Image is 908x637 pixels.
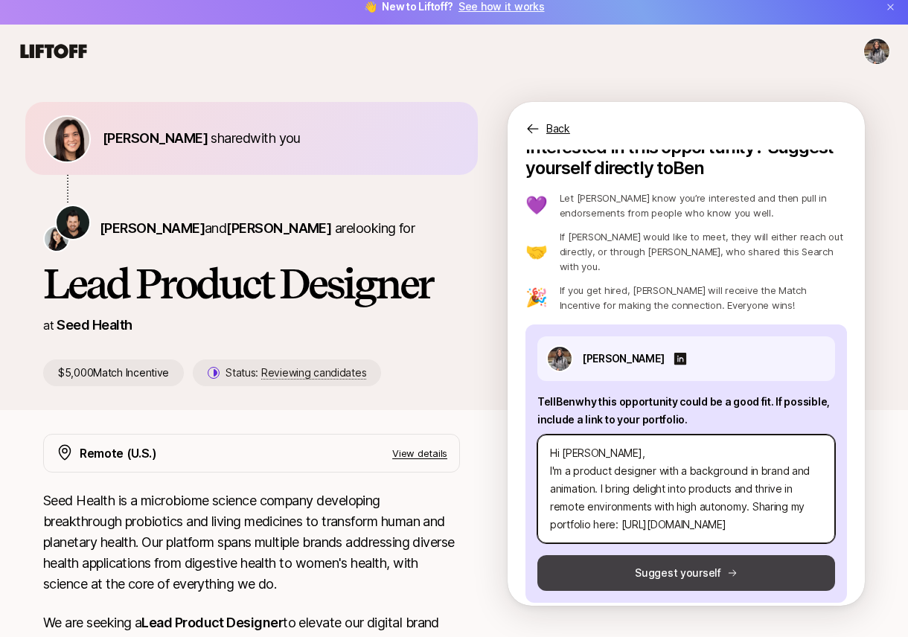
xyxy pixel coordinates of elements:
[537,435,835,543] textarea: Hi [PERSON_NAME], I'm a product designer with a background in brand and animation. I bring deligh...
[226,220,331,236] span: [PERSON_NAME]
[261,366,366,380] span: Reviewing candidates
[525,137,847,179] p: Interested in this opportunity? Suggest yourself directly to Ben
[57,206,89,239] img: Ben Grove
[43,261,460,306] h1: Lead Product Designer
[80,444,157,463] p: Remote (U.S.)
[560,191,847,220] p: Let [PERSON_NAME] know you’re interested and then pull in endorsements from people who know you w...
[525,289,548,307] p: 🎉
[864,39,889,64] img: Ale Quintero
[43,490,460,595] p: Seed Health is a microbiome science company developing breakthrough probiotics and living medicin...
[205,220,331,236] span: and
[582,350,664,368] p: [PERSON_NAME]
[103,128,307,149] p: shared
[537,555,835,591] button: Suggest yourself
[546,120,570,138] p: Back
[103,130,208,146] span: [PERSON_NAME]
[560,229,847,274] p: If [PERSON_NAME] would like to meet, they will either reach out directly, or through [PERSON_NAME...
[43,359,184,386] p: $5,000 Match Incentive
[100,218,415,239] p: are looking for
[45,117,89,161] img: 71d7b91d_d7cb_43b4_a7ea_a9b2f2cc6e03.jpg
[250,130,301,146] span: with you
[57,317,132,333] a: Seed Health
[560,283,847,313] p: If you get hired, [PERSON_NAME] will receive the Match Incentive for making the connection. Every...
[525,243,548,260] p: 🤝
[141,615,283,630] strong: Lead Product Designer
[548,347,572,371] img: a7da9929_92b0_4f0d_9039_311408133d18.jpg
[45,227,68,251] img: Jennifer Lee
[226,364,366,382] p: Status:
[43,316,54,335] p: at
[863,38,890,65] button: Ale Quintero
[100,220,205,236] span: [PERSON_NAME]
[537,393,835,429] p: Tell Ben why this opportunity could be a good fit . If possible, include a link to your portfolio.
[525,196,548,214] p: 💜
[392,446,447,461] p: View details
